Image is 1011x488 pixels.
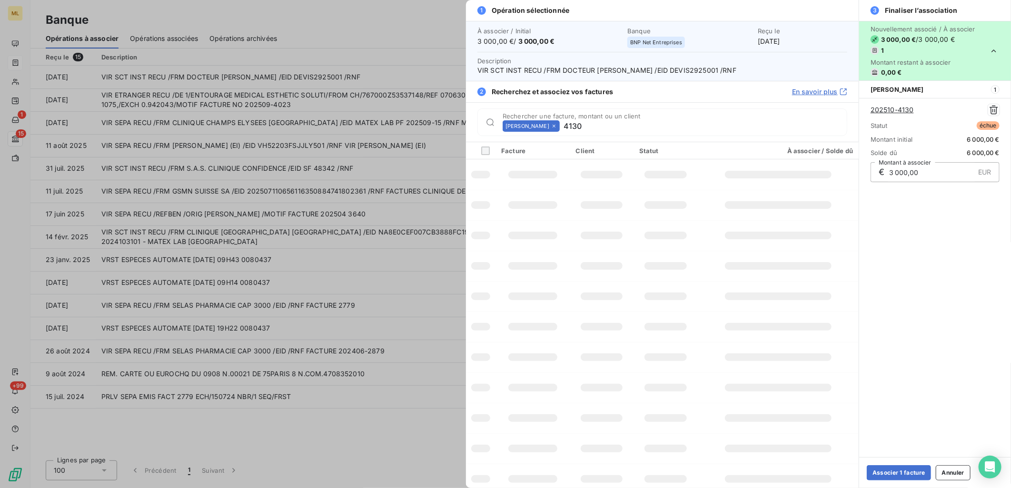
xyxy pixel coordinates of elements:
[627,27,752,35] span: Banque
[871,136,912,143] span: Montant initial
[477,66,847,75] span: VIR SCT INST RECU /FRM DOCTEUR [PERSON_NAME] /EID DEVIS2925001 /RNF
[871,105,914,115] a: 202510-4130
[758,27,847,35] span: Reçu le
[871,6,879,15] span: 3
[867,465,931,480] button: Associer 1 facture
[936,465,971,480] button: Annuler
[492,6,569,15] span: Opération sélectionnée
[871,59,975,66] span: Montant restant à associer
[885,6,957,15] span: Finaliser l’association
[871,25,975,33] span: Nouvellement associé / À associer
[477,37,622,46] span: 3 000,00 € /
[704,147,853,155] div: À associer / Solde dû
[871,122,888,129] span: Statut
[506,123,549,129] span: [PERSON_NAME]
[792,87,847,97] a: En savoir plus
[630,39,682,45] span: BNP Net Entreprises
[977,121,1000,130] span: échue
[501,147,564,155] div: Facture
[967,149,1000,156] span: 6 000,00 €
[477,88,486,96] span: 2
[492,87,613,97] span: Recherchez et associez vos factures
[518,37,555,45] span: 3 000,00 €
[881,36,916,43] span: 3 000,00 €
[477,57,512,65] span: Description
[881,68,902,76] span: 0,00 €
[639,147,692,155] div: Statut
[575,147,627,155] div: Client
[564,121,847,131] input: placeholder
[871,86,924,93] span: [PERSON_NAME]
[477,6,486,15] span: 1
[758,27,847,46] div: [DATE]
[477,27,622,35] span: À associer / Initial
[916,35,955,44] span: / 3 000,00 €
[871,149,897,156] span: Solde dû
[881,47,884,54] span: 1
[979,456,1001,478] div: Open Intercom Messenger
[991,85,1000,94] span: 1
[967,136,1000,143] span: 6 000,00 €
